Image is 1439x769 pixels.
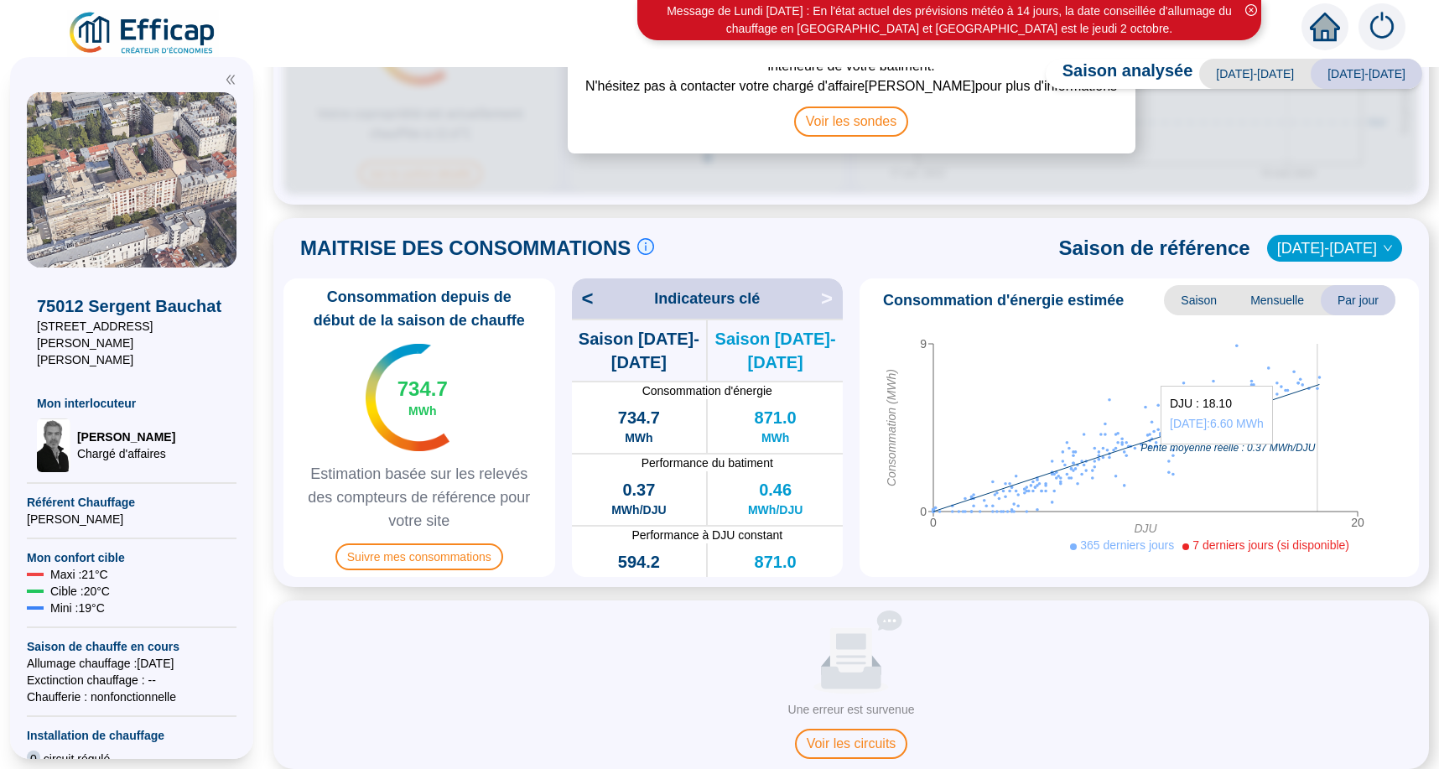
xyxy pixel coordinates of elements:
tspan: 0 [920,505,927,518]
img: Chargé d'affaires [37,418,70,472]
span: MWh [761,429,789,446]
span: Allumage chauffage : [DATE] [27,655,236,672]
span: Consommation depuis de début de la saison de chauffe [290,285,548,332]
tspan: Pente moyenne réelle : 0.37 MWh/DJU [1140,443,1315,455]
span: 0.46 [759,478,792,501]
span: < [572,285,594,312]
span: [DATE]-[DATE] [1199,59,1311,89]
span: 734.7 [618,406,660,429]
img: alerts [1358,3,1405,50]
span: Mon confort cible [27,549,236,566]
div: Message de Lundi [DATE] : En l'état actuel des prévisions météo à 14 jours, la date conseillée d'... [640,3,1259,38]
span: down [1383,243,1393,253]
span: Voir les circuits [795,729,908,759]
span: Consommation d'énergie estimée [883,288,1124,312]
span: 0.37 [622,478,655,501]
span: Installation de chauffage [27,727,236,744]
tspan: 9 [920,337,927,351]
span: Performance à DJU constant [572,527,844,543]
span: 734.7 [397,376,448,403]
span: home [1310,12,1340,42]
div: Une erreur est survenue [774,701,928,719]
span: Par jour [1321,285,1395,315]
span: MWh [408,403,436,419]
span: N'hésitez pas à contacter votre chargé d'affaire [PERSON_NAME] pour plus d'informations [585,76,1117,107]
tspan: 0 [930,516,937,529]
span: Chaufferie : non fonctionnelle [27,688,236,705]
span: info-circle [637,238,654,255]
span: MWh/DJU [611,501,666,518]
span: 2021-2022 [1277,236,1392,261]
span: 365 derniers jours [1080,538,1174,552]
span: 75012 Sergent Bauchat [37,294,226,318]
span: circuit régulé [44,751,110,767]
span: Exctinction chauffage : -- [27,672,236,688]
span: 594.2 [618,550,660,574]
span: MWh [761,574,789,590]
img: indicateur températures [366,344,450,451]
tspan: 20 [1351,516,1364,529]
span: Performance du batiment [572,455,844,471]
span: 871.0 [755,550,797,574]
span: Voir les sondes [794,107,909,137]
span: MWh [625,429,652,446]
span: Saison [1164,285,1234,315]
span: [STREET_ADDRESS][PERSON_NAME][PERSON_NAME] [37,318,226,368]
span: 871.0 [755,406,797,429]
span: close-circle [1245,4,1257,16]
span: [PERSON_NAME] [27,511,236,527]
span: Mon interlocuteur [37,395,226,412]
span: 7 derniers jours (si disponible) [1192,538,1349,552]
tspan: Consommation (MWh) [885,369,898,486]
span: Chargé d'affaires [77,445,175,462]
span: [DATE]-[DATE] [1311,59,1422,89]
img: efficap energie logo [67,10,219,57]
span: double-left [225,74,236,86]
span: Maxi : 21 °C [50,566,108,583]
span: Saison de référence [1059,235,1250,262]
tspan: DJU [1134,522,1157,535]
span: Suivre mes consommations [335,543,503,570]
span: Estimation basée sur les relevés des compteurs de référence pour votre site [290,462,548,533]
span: Référent Chauffage [27,494,236,511]
span: Mensuelle [1234,285,1321,315]
span: MAITRISE DES CONSOMMATIONS [300,235,631,262]
span: 0 [27,751,40,767]
span: > [821,285,843,312]
span: [PERSON_NAME] [77,429,175,445]
span: Saison analysée [1046,59,1193,89]
span: Saison [DATE]-[DATE] [572,327,707,374]
span: MWh/DJU [748,501,803,518]
span: Indicateurs clé [654,287,760,310]
span: Mini : 19 °C [50,600,105,616]
span: Cible : 20 °C [50,583,110,600]
span: MWh [625,574,652,590]
span: Saison [DATE]-[DATE] [708,327,843,374]
span: Consommation d'énergie [572,382,844,399]
span: Saison de chauffe en cours [27,638,236,655]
